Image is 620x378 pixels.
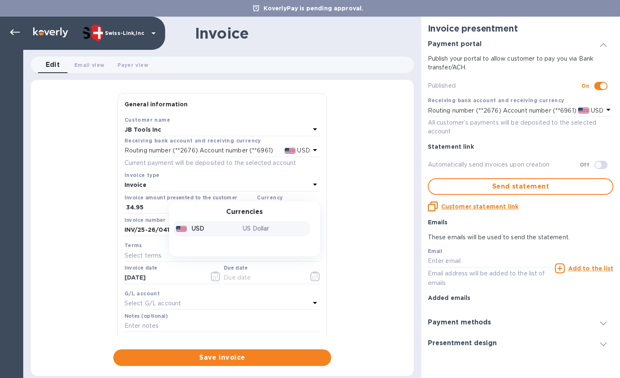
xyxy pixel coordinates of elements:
h3: Payment portal [428,40,482,48]
p: KoverlyPay is pending approval. [259,4,368,12]
b: Currency [257,194,283,201]
p: Select terms [124,251,162,260]
span: Payer view [117,61,148,69]
img: USD [176,226,187,232]
b: G/L account [124,290,160,297]
p: Automatically send invoices upon creation [428,160,580,169]
b: General information [124,101,188,108]
p: US Dollar [243,224,307,233]
h1: Invoice [195,25,249,42]
u: Add to the list [568,265,613,272]
input: Enter notes [124,320,320,332]
button: Send statement [428,178,613,195]
p: Email address will be added to the list of emails [428,269,550,288]
label: Invoice amount presented to the customer [124,195,237,200]
b: Terms [124,242,142,248]
input: Due date [224,272,302,284]
input: Select date [124,272,203,284]
p: Publish your portal to allow customer to pay you via Bank transfer/ACH. [428,54,613,72]
label: Due date [224,266,247,271]
b: Invoice [124,182,146,188]
p: Statement link [428,142,613,151]
p: Swiss-Link,Inc [105,30,146,36]
label: Invoice number [124,218,165,223]
span: Edit [46,59,60,71]
b: Off [580,162,589,168]
span: USD [589,107,603,114]
p: Published [428,81,582,90]
h3: Presentment design [428,339,497,347]
label: Email [428,249,442,254]
span: Save invoice [120,353,325,363]
b: On [581,83,589,89]
u: Customer statement link [441,203,518,210]
p: Select G/L account [124,299,181,308]
label: Invoice date [124,266,157,271]
span: Send statement [435,182,606,191]
button: Save invoice [113,349,331,366]
h2: Invoice presentment [428,23,613,34]
h3: Currencies [226,208,263,216]
img: Logo [33,27,68,37]
span: USD [295,147,310,154]
p: USD [192,224,204,233]
img: USD [578,108,589,113]
p: These emails will be used to send the statement. [428,233,613,242]
h3: Payment methods [428,319,491,326]
b: Invoice type [124,172,160,178]
p: Emails [428,218,613,226]
img: USD [285,148,296,154]
p: Routing number (**2676) Account number (**6961) [428,106,576,115]
b: Receiving bank account and receiving currency [124,137,261,144]
input: Enter invoice amount [126,201,254,214]
b: Receiving bank account and receiving currency [428,97,564,103]
p: Added emails [428,294,613,302]
p: Current payment will be deposited to the selected account [124,159,320,167]
p: Routing number (**2676) Account number (**6961) [124,146,273,155]
b: JB Tools Inc [124,126,161,133]
input: Enter invoice number [124,224,320,236]
b: Customer name [124,117,170,123]
input: Enter email [428,255,550,268]
label: Notes (optional) [124,314,168,319]
span: Email view [74,61,104,69]
p: All customer’s payments will be deposited to the selected account [428,118,613,136]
